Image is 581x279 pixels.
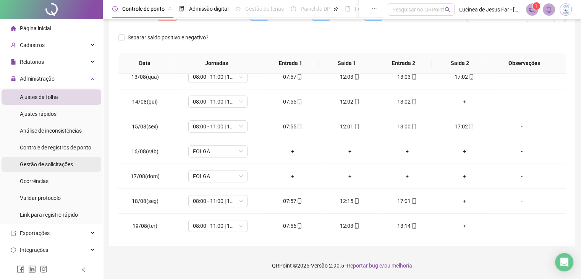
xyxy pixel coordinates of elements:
[132,123,158,130] span: 15/08(sex)
[133,223,157,229] span: 19/08(ter)
[11,42,16,48] span: user-add
[262,53,319,74] th: Entrada 1
[327,73,372,81] div: 12:03
[499,147,544,156] div: -
[327,197,372,205] div: 12:15
[327,222,372,230] div: 12:03
[20,25,51,31] span: Página inicial
[442,222,487,230] div: +
[81,267,86,273] span: left
[270,73,315,81] div: 07:57
[296,74,302,79] span: mobile
[17,265,24,273] span: facebook
[327,122,372,131] div: 12:01
[385,73,430,81] div: 13:03
[355,6,404,12] span: Folha de pagamento
[499,73,544,81] div: -
[20,59,44,65] span: Relatórios
[411,198,417,204] span: mobile
[132,99,158,105] span: 14/08(qui)
[488,53,560,74] th: Observações
[385,197,430,205] div: 17:01
[235,6,241,11] span: sun
[411,99,417,104] span: mobile
[20,195,61,201] span: Validar protocolo
[468,74,474,79] span: mobile
[411,74,417,79] span: mobile
[442,73,487,81] div: 17:02
[132,198,159,204] span: 18/08(seg)
[442,97,487,106] div: +
[445,7,450,13] span: search
[11,26,16,31] span: home
[20,76,55,82] span: Administração
[193,96,243,107] span: 08:00 - 11:00 | 12:00 - 17:00
[11,247,16,253] span: sync
[193,220,243,232] span: 08:00 - 11:00 | 12:00 - 17:00
[193,170,243,182] span: FOLGA
[327,97,372,106] div: 12:02
[499,222,544,230] div: -
[20,111,57,117] span: Ajustes rápidos
[291,6,296,11] span: dashboard
[555,253,573,271] div: Open Intercom Messenger
[20,212,78,218] span: Link para registro rápido
[301,6,330,12] span: Painel do DP
[103,252,581,279] footer: QRPoint © 2025 - 2.90.5 -
[333,7,338,11] span: pushpin
[432,53,488,74] th: Saída 2
[193,71,243,83] span: 08:00 - 11:00 | 12:00 - 17:00
[411,223,417,229] span: mobile
[245,6,284,12] span: Gestão de férias
[20,42,45,48] span: Cadastros
[442,197,487,205] div: +
[270,222,315,230] div: 07:56
[545,6,552,13] span: bell
[131,173,160,179] span: 17/08(dom)
[125,33,212,42] span: Separar saldo positivo e negativo?
[345,6,350,11] span: book
[459,5,521,14] span: Lucinea de Jesus Far - [GEOGRAPHIC_DATA]
[411,124,417,129] span: mobile
[532,2,540,10] sup: 1
[270,197,315,205] div: 07:57
[372,6,377,11] span: ellipsis
[468,124,474,129] span: mobile
[171,53,262,74] th: Jornadas
[11,230,16,236] span: export
[131,74,159,80] span: 13/08(qua)
[296,124,302,129] span: mobile
[499,197,544,205] div: -
[347,263,412,269] span: Reportar bug e/ou melhoria
[535,3,537,9] span: 1
[20,161,73,167] span: Gestão de solicitações
[168,7,172,11] span: pushpin
[179,6,184,11] span: file-done
[131,148,159,154] span: 16/08(sáb)
[296,198,302,204] span: mobile
[20,144,91,151] span: Controle de registros de ponto
[270,172,315,180] div: +
[442,147,487,156] div: +
[353,198,359,204] span: mobile
[270,147,315,156] div: +
[442,172,487,180] div: +
[385,97,430,106] div: 13:02
[499,172,544,180] div: -
[122,6,165,12] span: Controle de ponto
[296,223,302,229] span: mobile
[270,97,315,106] div: 07:55
[193,195,243,207] span: 08:00 - 11:00 | 12:00 - 17:00
[270,122,315,131] div: 07:55
[494,59,554,67] span: Observações
[385,222,430,230] div: 13:14
[319,53,375,74] th: Saída 1
[560,4,571,15] img: 83834
[353,74,359,79] span: mobile
[327,147,372,156] div: +
[353,99,359,104] span: mobile
[499,97,544,106] div: -
[20,94,58,100] span: Ajustes da folha
[385,147,430,156] div: +
[112,6,118,11] span: clock-circle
